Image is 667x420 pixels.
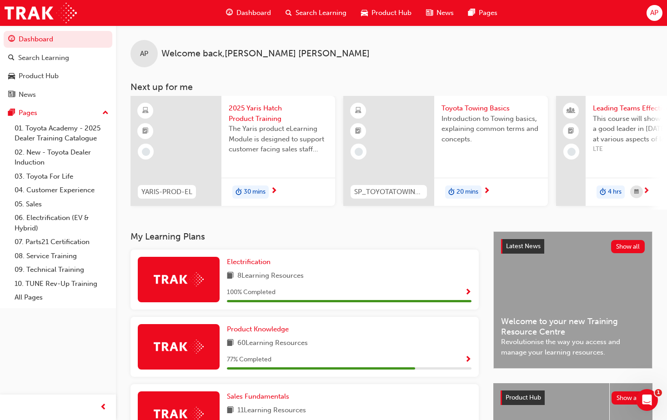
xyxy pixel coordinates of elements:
span: Latest News [506,242,541,250]
button: Pages [4,105,112,121]
span: SP_TOYOTATOWING_0424 [354,187,423,197]
span: 4 hrs [608,187,622,197]
span: car-icon [8,72,15,80]
img: Trak [154,272,204,286]
span: Search Learning [296,8,346,18]
iframe: Intercom live chat [636,389,658,411]
span: News [436,8,454,18]
div: Search Learning [18,53,69,63]
span: 1 [655,389,662,396]
span: calendar-icon [634,186,639,198]
span: Electrification [227,258,271,266]
span: YARIS-PROD-EL [141,187,192,197]
a: Product Hub [4,68,112,85]
button: Show Progress [465,354,471,365]
a: Product Knowledge [227,324,292,335]
span: book-icon [227,405,234,416]
span: Show Progress [465,289,471,297]
span: news-icon [426,7,433,19]
span: up-icon [102,107,109,119]
span: booktick-icon [142,125,149,137]
span: news-icon [8,91,15,99]
span: people-icon [568,105,574,117]
a: pages-iconPages [461,4,505,22]
a: SP_TOYOTATOWING_0424Toyota Towing BasicsIntroduction to Towing basics, explaining common terms an... [343,96,548,206]
button: Show all [612,391,646,405]
span: pages-icon [8,109,15,117]
span: Revolutionise the way you access and manage your learning resources. [501,337,645,357]
a: YARIS-PROD-EL2025 Yaris Hatch Product TrainingThe Yaris product eLearning Module is designed to s... [130,96,335,206]
img: Trak [5,3,77,23]
div: Pages [19,108,37,118]
span: The Yaris product eLearning Module is designed to support customer facing sales staff with introd... [229,124,328,155]
span: Toyota Towing Basics [441,103,541,114]
a: 05. Sales [11,197,112,211]
div: News [19,90,36,100]
a: car-iconProduct Hub [354,4,419,22]
span: next-icon [643,187,650,195]
span: booktick-icon [568,125,574,137]
span: next-icon [483,187,490,195]
a: Search Learning [4,50,112,66]
span: duration-icon [236,186,242,198]
h3: My Learning Plans [130,231,479,242]
span: Pages [479,8,497,18]
span: learningRecordVerb_NONE-icon [355,148,363,156]
a: 04. Customer Experience [11,183,112,197]
span: Dashboard [236,8,271,18]
a: Latest NewsShow allWelcome to your new Training Resource CentreRevolutionise the way you access a... [493,231,652,369]
a: 03. Toyota For Life [11,170,112,184]
button: Show Progress [465,287,471,298]
span: booktick-icon [355,125,361,137]
span: Product Knowledge [227,325,289,333]
span: Product Hub [506,394,541,401]
a: Electrification [227,257,274,267]
span: Introduction to Towing basics, explaining common terms and concepts. [441,114,541,145]
a: search-iconSearch Learning [278,4,354,22]
span: guage-icon [226,7,233,19]
button: Show all [611,240,645,253]
img: Trak [154,340,204,354]
span: AP [650,8,658,18]
span: next-icon [271,187,277,195]
button: AP [647,5,662,21]
span: search-icon [286,7,292,19]
span: book-icon [227,338,234,349]
span: pages-icon [468,7,475,19]
span: learningResourceType_ELEARNING-icon [355,105,361,117]
a: 09. Technical Training [11,263,112,277]
a: 10. TUNE Rev-Up Training [11,277,112,291]
span: 60 Learning Resources [237,338,308,349]
span: guage-icon [8,35,15,44]
span: learningRecordVerb_NONE-icon [567,148,576,156]
span: 11 Learning Resources [237,405,306,416]
span: 20 mins [456,187,478,197]
span: car-icon [361,7,368,19]
span: Sales Fundamentals [227,392,289,400]
a: 06. Electrification (EV & Hybrid) [11,211,112,235]
span: learningResourceType_ELEARNING-icon [142,105,149,117]
span: duration-icon [600,186,606,198]
a: 07. Parts21 Certification [11,235,112,249]
span: search-icon [8,54,15,62]
a: Dashboard [4,31,112,48]
a: guage-iconDashboard [219,4,278,22]
span: 8 Learning Resources [237,270,304,282]
span: duration-icon [448,186,455,198]
h3: Next up for me [116,82,667,92]
a: 01. Toyota Academy - 2025 Dealer Training Catalogue [11,121,112,145]
span: learningRecordVerb_NONE-icon [142,148,150,156]
span: Welcome back , [PERSON_NAME] [PERSON_NAME] [161,49,370,59]
span: book-icon [227,270,234,282]
div: Product Hub [19,71,59,81]
a: Sales Fundamentals [227,391,293,402]
span: AP [140,49,148,59]
span: Show Progress [465,356,471,364]
span: 30 mins [244,187,266,197]
a: 08. Service Training [11,249,112,263]
span: 77 % Completed [227,355,271,365]
a: News [4,86,112,103]
span: 100 % Completed [227,287,276,298]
